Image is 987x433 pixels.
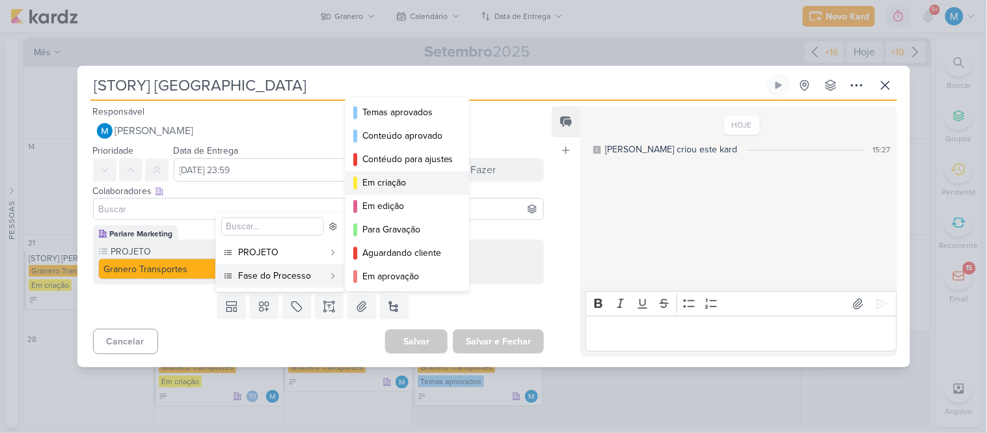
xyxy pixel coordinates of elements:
[110,245,242,258] label: PROJETO
[345,124,469,148] button: Conteúdo aprovado
[96,201,541,217] input: Buscar
[362,176,453,189] div: Em criação
[345,218,469,242] button: Para Gravação
[110,228,173,240] div: Parlare Marketing
[98,258,242,279] button: Granero Transportes
[93,184,545,198] div: Colaboradores
[873,144,891,156] div: 15:27
[221,217,324,236] input: Buscar...
[586,291,897,316] div: Editor toolbar
[362,105,453,119] div: Temas aprovados
[174,145,239,156] label: Data de Entrega
[586,316,897,352] div: Editor editing area: main
[93,329,158,354] button: Cancelar
[362,223,453,236] div: Para Gravação
[174,158,435,182] input: Select a date
[440,158,544,182] button: A Fazer
[115,123,194,139] span: [PERSON_NAME]
[345,195,469,218] button: Em edição
[238,245,324,259] div: PROJETO
[216,241,345,264] button: PROJETO
[345,242,469,265] button: Aguardando cliente
[93,106,145,117] label: Responsável
[345,288,469,312] button: Com a Mari
[216,264,345,288] button: Fase do Processo
[605,143,737,156] div: [PERSON_NAME] criou este kard
[90,74,764,97] input: Kard Sem Título
[97,123,113,139] img: MARIANA MIRANDA
[345,265,469,288] button: Em aprovação
[345,171,469,195] button: Em criação
[345,101,469,124] button: Temas aprovados
[461,162,496,178] div: A Fazer
[93,145,134,156] label: Prioridade
[362,270,453,283] div: Em aprovação
[93,119,545,143] button: [PERSON_NAME]
[362,129,453,143] div: Conteúdo aprovado
[345,148,469,171] button: Contéudo para ajustes
[362,199,453,213] div: Em edição
[362,246,453,260] div: Aguardando cliente
[362,152,453,166] div: Contéudo para ajustes
[774,80,784,91] div: Ligar relógio
[238,269,324,283] div: Fase do Processo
